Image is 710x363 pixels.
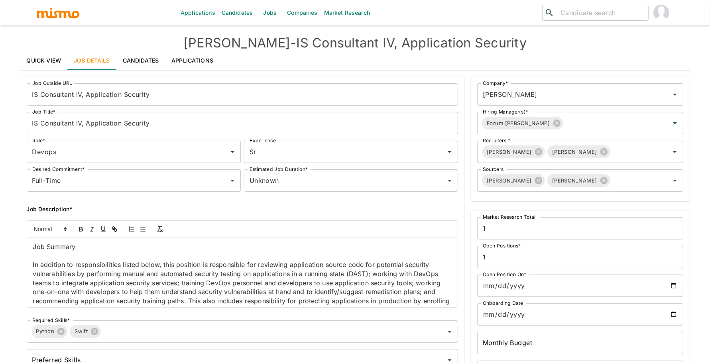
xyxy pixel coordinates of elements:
[67,51,116,70] a: Job Details
[483,166,504,173] label: Sourcers
[669,118,680,129] button: Open
[20,51,68,70] a: Quick View
[482,117,563,130] div: Forum [PERSON_NAME]
[32,80,72,86] label: Job Outside URL
[482,147,537,157] span: [PERSON_NAME]
[444,175,455,186] button: Open
[483,80,508,86] label: Company*
[482,145,545,158] div: [PERSON_NAME]
[250,166,308,173] label: Estimated Job Duration*
[483,242,521,249] label: Open Positions*
[547,145,610,158] div: [PERSON_NAME]
[32,108,56,115] label: Job Title*
[32,317,70,324] label: Required Skills*
[31,325,68,338] div: Python
[227,146,238,157] button: Open
[33,242,452,251] p: Job Summary
[227,175,238,186] button: Open
[669,89,680,100] button: Open
[483,214,536,220] label: Market Research Total
[444,146,455,157] button: Open
[31,327,59,336] span: Python
[547,147,602,157] span: [PERSON_NAME]
[483,108,528,115] label: Hiring Manager(s)*
[444,326,455,337] button: Open
[27,204,458,214] h6: Job Description*
[482,174,545,187] div: [PERSON_NAME]
[482,119,555,128] span: Forum [PERSON_NAME]
[653,5,669,21] img: Daniela Zito
[483,300,523,306] label: Onboarding Date
[547,176,602,185] span: [PERSON_NAME]
[32,137,45,144] label: Role*
[483,137,511,144] label: Recruiters *
[20,35,690,51] h4: [PERSON_NAME] - IS Consultant IV, Application Security
[669,175,680,186] button: Open
[33,260,452,324] p: In addition to responsibilities listed below, this position is responsible for reviewing applicat...
[165,51,220,70] a: Applications
[70,325,101,338] div: Swift
[70,327,92,336] span: Swift
[669,146,680,157] button: Open
[36,7,80,19] img: logo
[557,7,645,18] input: Candidate search
[547,174,610,187] div: [PERSON_NAME]
[250,137,276,144] label: Experience
[116,51,165,70] a: Candidates
[32,166,85,173] label: Desired Commitment*
[483,271,527,278] label: Open Position On*
[482,176,537,185] span: [PERSON_NAME]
